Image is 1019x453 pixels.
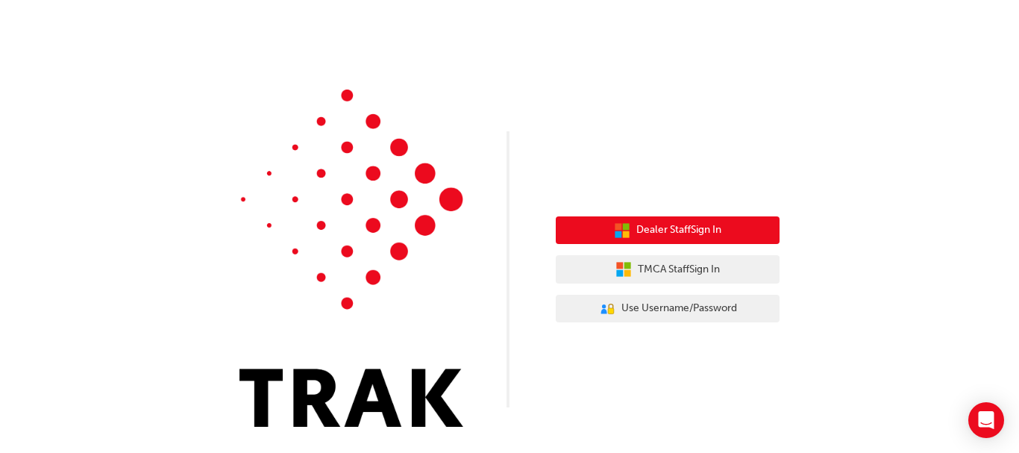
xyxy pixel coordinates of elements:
[556,255,780,284] button: TMCA StaffSign In
[638,261,720,278] span: TMCA Staff Sign In
[621,300,737,317] span: Use Username/Password
[556,295,780,323] button: Use Username/Password
[636,222,721,239] span: Dealer Staff Sign In
[239,90,463,427] img: Trak
[556,216,780,245] button: Dealer StaffSign In
[968,402,1004,438] div: Open Intercom Messenger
